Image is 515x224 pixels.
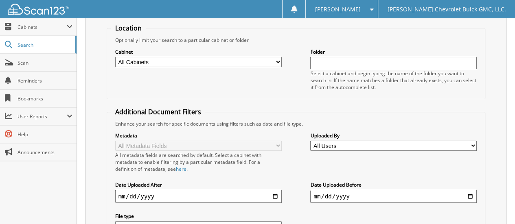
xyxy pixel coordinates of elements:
[115,48,282,55] label: Cabinet
[18,131,72,138] span: Help
[310,132,477,139] label: Uploaded By
[387,7,506,12] span: [PERSON_NAME] Chevrolet Buick GMC, LLC.
[115,190,282,203] input: start
[8,4,69,15] img: scan123-logo-white.svg
[115,152,282,172] div: All metadata fields are searched by default. Select a cabinet with metadata to enable filtering b...
[18,149,72,156] span: Announcements
[176,165,186,172] a: here
[310,48,477,55] label: Folder
[111,24,146,33] legend: Location
[115,181,282,188] label: Date Uploaded After
[18,95,72,102] span: Bookmarks
[310,70,477,91] div: Select a cabinet and begin typing the name of the folder you want to search in. If the name match...
[315,7,361,12] span: [PERSON_NAME]
[111,107,205,116] legend: Additional Document Filters
[18,59,72,66] span: Scan
[18,113,67,120] span: User Reports
[115,132,282,139] label: Metadata
[18,77,72,84] span: Reminders
[111,37,481,43] div: Optionally limit your search to a particular cabinet or folder
[111,120,481,127] div: Enhance your search for specific documents using filters such as date and file type.
[310,190,477,203] input: end
[18,24,67,30] span: Cabinets
[474,185,515,224] iframe: Chat Widget
[115,213,282,220] label: File type
[18,41,71,48] span: Search
[310,181,477,188] label: Date Uploaded Before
